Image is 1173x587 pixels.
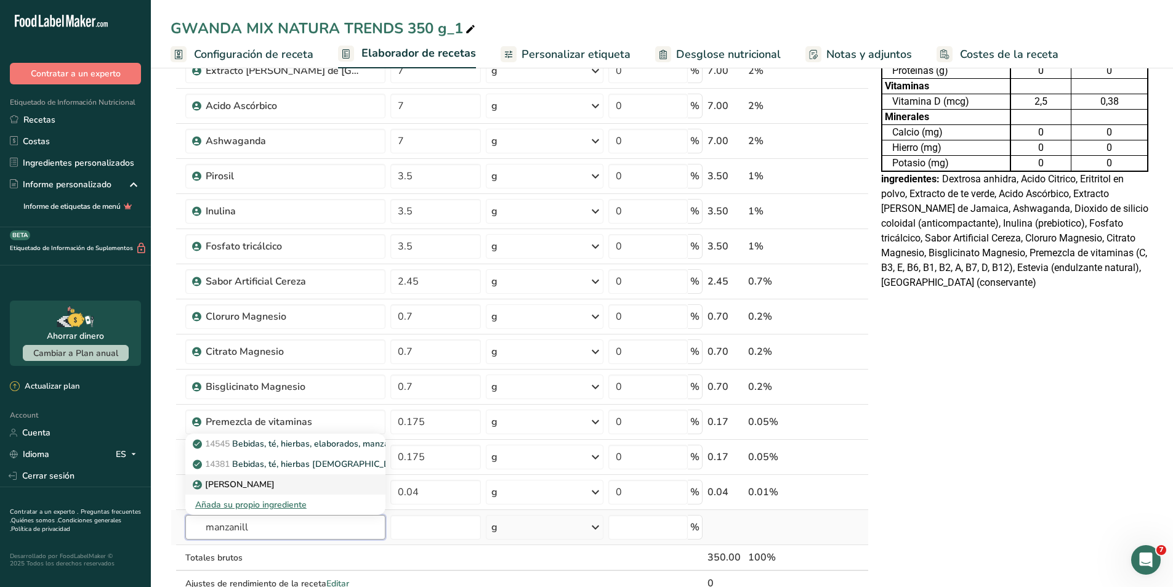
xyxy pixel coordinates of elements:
[707,63,743,78] div: 7.00
[10,443,49,465] a: Idioma
[206,379,360,394] div: Bisglicinato Magnesio
[47,330,104,342] div: Ahorrar dinero
[707,450,743,464] div: 0.17
[707,550,743,565] div: 350.00
[707,274,743,289] div: 2.45
[185,454,385,474] a: 14381Bebidas, té, hierbas [DEMOGRAPHIC_DATA] distintas de la manzanilla, elaboradas
[748,63,810,78] div: 2%
[707,99,743,113] div: 7.00
[826,46,912,63] span: Notas y adjuntos
[1014,125,1068,140] div: 0
[185,515,385,540] input: Añadir ingrediente
[491,274,498,289] div: g
[10,230,30,240] div: BETA
[185,434,385,454] a: 14545Bebidas, té, hierbas, elaborados, manzanilla.
[206,239,360,254] div: Fosfato tricálcico
[206,134,360,148] div: Ashwaganda
[501,41,631,68] a: Personalizar etiqueta
[522,46,631,63] span: Personalizar etiqueta
[206,169,360,184] div: Pirosil
[10,508,141,525] a: Preguntas frecuentes .
[23,345,129,361] button: Cambiar a Plan anual
[491,169,498,184] div: g
[748,274,810,289] div: 0.7%
[1014,63,1068,78] div: 0
[195,498,376,511] div: Añada su propio ingrediente
[882,63,1010,79] td: Proteínas (g)
[1074,140,1145,155] div: 0
[338,39,476,69] a: Elaborador de recetas
[491,415,498,429] div: g
[195,437,408,450] p: Bebidas, té, hierbas, elaborados, manzanilla.
[882,156,1010,172] td: Potasio (mg)
[206,204,360,219] div: Inulina
[882,140,1010,156] td: Hierro (mg)
[1014,156,1068,171] div: 0
[1074,94,1145,109] div: 0,38
[195,458,562,471] p: Bebidas, té, hierbas [DEMOGRAPHIC_DATA] distintas de la manzanilla, elaboradas
[491,485,498,500] div: g
[205,438,230,450] span: 14545
[882,110,1010,125] td: Minerales
[185,551,385,564] div: Totales brutos
[185,474,385,495] a: [PERSON_NAME]
[748,309,810,324] div: 0.2%
[707,485,743,500] div: 0.04
[748,379,810,394] div: 0.2%
[707,344,743,359] div: 0.70
[116,447,141,462] div: ES
[206,274,360,289] div: Sabor Artificial Cereza
[707,134,743,148] div: 7.00
[171,17,478,39] div: GWANDA MIX NATURA TRENDS 350 g_1
[206,309,360,324] div: Cloruro Magnesio
[1014,94,1068,109] div: 2,5
[748,344,810,359] div: 0.2%
[33,347,118,359] span: Cambiar a Plan anual
[676,46,781,63] span: Desglose nutricional
[1131,545,1161,575] iframe: Intercom live chat
[1074,125,1145,140] div: 0
[206,63,360,78] div: Extracto [PERSON_NAME] de [GEOGRAPHIC_DATA]
[491,99,498,113] div: g
[491,309,498,324] div: g
[805,41,912,68] a: Notas y adjuntos
[10,508,78,516] a: Contratar a un experto .
[491,379,498,394] div: g
[707,169,743,184] div: 3.50
[206,415,360,429] div: Premezcla de vitaminas
[491,450,498,464] div: g
[748,550,810,565] div: 100%
[361,45,476,62] span: Elaborador de recetas
[10,178,111,191] div: Informe personalizado
[1074,63,1145,78] div: 0
[748,485,810,500] div: 0.01%
[748,450,810,464] div: 0.05%
[882,125,1010,140] td: Calcio (mg)
[206,99,360,113] div: Acido Ascórbico
[11,525,70,533] a: Política de privacidad
[194,46,313,63] span: Configuración de receta
[748,239,810,254] div: 1%
[655,41,781,68] a: Desglose nutricional
[491,344,498,359] div: g
[10,63,141,84] button: Contratar a un experto
[195,478,275,491] p: [PERSON_NAME]
[1156,545,1166,555] span: 7
[1014,140,1068,155] div: 0
[707,239,743,254] div: 3.50
[707,309,743,324] div: 0.70
[1074,156,1145,171] div: 0
[748,204,810,219] div: 1%
[11,516,58,525] a: Quiénes somos .
[10,381,79,393] div: Actualizar plan
[707,204,743,219] div: 3.50
[881,173,940,185] span: ingredientes:
[748,99,810,113] div: 2%
[707,379,743,394] div: 0.70
[491,63,498,78] div: g
[491,204,498,219] div: g
[185,495,385,515] div: Añada su propio ingrediente
[206,344,360,359] div: Citrato Magnesio
[491,239,498,254] div: g
[960,46,1058,63] span: Costes de la receta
